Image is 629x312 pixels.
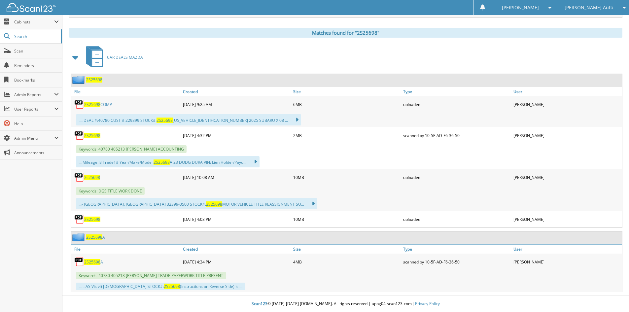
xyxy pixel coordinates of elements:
span: CAR DEALS MAZDA [107,54,143,60]
div: [DATE] 4:34 PM [181,255,292,268]
a: 2s25698 [84,175,100,180]
span: 2S25698 [86,234,102,240]
a: CAR DEALS MAZDA [82,44,143,70]
span: 2S25698 [84,259,100,265]
span: Reminders [14,63,59,68]
img: scan123-logo-white.svg [7,3,56,12]
div: scanned by 10-5F-AD-F6-36-50 [402,129,512,142]
img: PDF.png [74,257,84,267]
span: User Reports [14,106,54,112]
img: folder2.png [72,233,86,241]
span: Admin Reports [14,92,54,97]
a: Size [292,87,402,96]
div: Matches found for "2S25698" [69,28,622,38]
div: ... .: AS Vis vi) [DEMOGRAPHIC_DATA] STOCK#: (Instructions on Reverse Side) Is ... [76,283,245,290]
a: 2S25698COMP [84,102,112,107]
span: 2S25698 [154,159,170,165]
span: Admin Menu [14,135,54,141]
div: 10MB [292,213,402,226]
span: Scan [14,48,59,54]
span: Scan123 [252,301,267,306]
a: Created [181,87,292,96]
div: ... Mileage: 8 Trade1# Year/Make/Model: A 23 DODG DURA VIN: Lien Holder/Payo... [76,156,260,167]
div: uploaded [402,98,512,111]
a: 2S25698A [84,259,103,265]
a: User [512,245,622,254]
span: 2S25698 [206,201,222,207]
div: © [DATE]-[DATE] [DOMAIN_NAME]. All rights reserved | appg04-scan123-com | [62,296,629,312]
a: Size [292,245,402,254]
div: .... DEAL #:40780 CUST #:229899 STOCK#: [US_VEHICLE_IDENTIFICATION_NUMBER] 2025 SUBARU X 08 ... [76,114,301,125]
iframe: Chat Widget [596,280,629,312]
span: [PERSON_NAME] Auto [565,6,613,10]
span: 2S25698 [164,284,180,289]
span: 2S25698 [157,118,173,123]
div: [DATE] 10:08 AM [181,171,292,184]
div: [DATE] 4:32 PM [181,129,292,142]
span: Cabinets [14,19,54,25]
div: [PERSON_NAME] [512,129,622,142]
a: 2S25698A [86,234,105,240]
img: PDF.png [74,214,84,224]
img: folder2.png [72,76,86,84]
div: [DATE] 9:25 AM [181,98,292,111]
a: 2S25698 [86,77,102,83]
span: 2S25698 [84,102,100,107]
div: [PERSON_NAME] [512,98,622,111]
div: 4MB [292,255,402,268]
a: User [512,87,622,96]
a: 2S25698 [84,133,100,138]
div: [DATE] 4:03 PM [181,213,292,226]
a: File [71,245,181,254]
div: [PERSON_NAME] [512,171,622,184]
div: scanned by 10-5F-AD-F6-36-50 [402,255,512,268]
span: Help [14,121,59,126]
a: Type [402,245,512,254]
span: Keywords: DGS TITLE WORK DONE [76,187,145,195]
span: Keywords: 40780 405213 [PERSON_NAME] ACCOUNTING [76,145,187,153]
div: uploaded [402,213,512,226]
a: File [71,87,181,96]
div: 6MB [292,98,402,111]
span: [PERSON_NAME] [502,6,539,10]
a: 2S25698 [84,217,100,222]
a: Type [402,87,512,96]
img: PDF.png [74,99,84,109]
div: ...- [GEOGRAPHIC_DATA], [GEOGRAPHIC_DATA] 32399-0500 STOCK#: MOTOR VEHICLE TITLE REASSIGNMENT SU... [76,198,317,209]
div: uploaded [402,171,512,184]
div: [PERSON_NAME] [512,213,622,226]
div: 2MB [292,129,402,142]
span: Announcements [14,150,59,156]
img: PDF.png [74,130,84,140]
img: PDF.png [74,172,84,182]
a: Privacy Policy [415,301,440,306]
span: Keywords: 40780 405213 [PERSON_NAME] TRADE PAPERWORK TITLE PRESENT [76,272,226,279]
span: Search [14,34,58,39]
a: Created [181,245,292,254]
div: 10MB [292,171,402,184]
span: Bookmarks [14,77,59,83]
div: [PERSON_NAME] [512,255,622,268]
